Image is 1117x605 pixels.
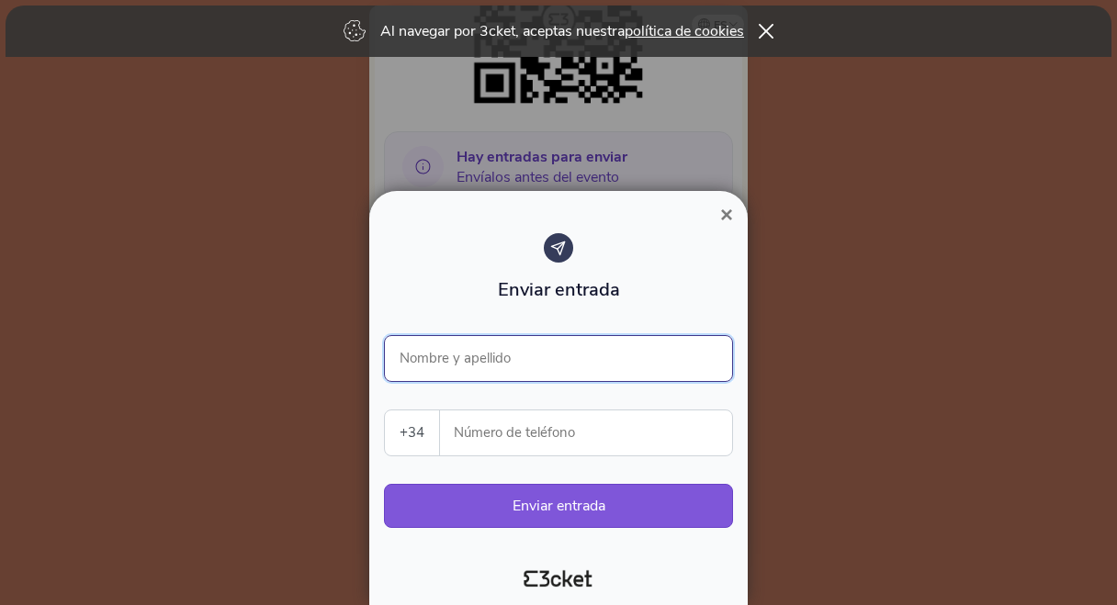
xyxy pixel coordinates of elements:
input: Nombre y apellido [384,335,733,382]
button: Enviar entrada [384,484,733,528]
label: Nombre y apellido [384,335,526,381]
label: Número de teléfono [440,410,734,455]
input: Número de teléfono [455,410,732,455]
p: Al navegar por 3cket, aceptas nuestra [380,21,744,41]
span: × [720,202,733,227]
a: política de cookies [625,21,744,41]
span: Enviar entrada [498,277,620,302]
